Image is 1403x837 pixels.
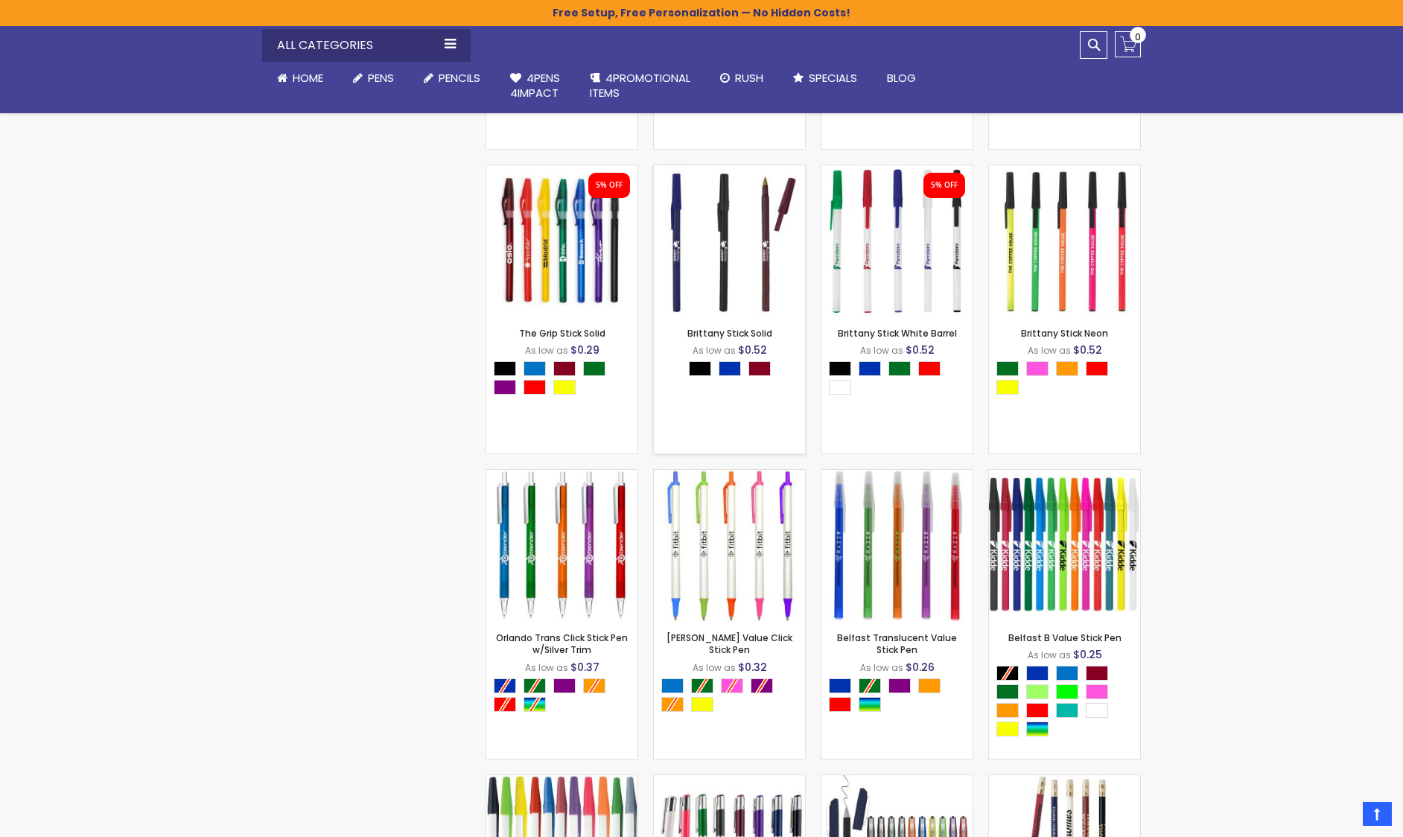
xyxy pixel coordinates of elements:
div: Blue Light [661,678,684,693]
a: Arrowhead Pen [989,774,1140,787]
div: White [1086,703,1108,718]
div: Red [1086,361,1108,376]
div: Lime Green [1056,684,1078,699]
span: $0.26 [906,660,935,675]
span: 4PROMOTIONAL ITEMS [590,70,690,101]
div: Black [494,361,516,376]
a: Home [262,62,338,95]
a: The Grip Stick Solid [519,327,605,340]
div: Pink [1086,684,1108,699]
div: Green Light [1026,684,1049,699]
span: Pens [368,70,394,86]
a: Orlando Trans Click Stick Pen w/Silver Trim [496,631,628,656]
span: $0.37 [570,660,599,675]
div: Yellow [553,380,576,395]
div: Burgundy [553,361,576,376]
div: Orange [996,703,1019,718]
a: The Grip Stick Solid [486,165,637,177]
span: As low as [525,344,568,357]
span: As low as [1028,344,1071,357]
span: $0.52 [906,343,935,357]
img: Brittany Stick Solid [654,165,805,316]
a: Brittany Stick Neon [989,165,1140,177]
a: 4PROMOTIONALITEMS [575,62,705,110]
span: As low as [693,344,736,357]
div: Green [996,684,1019,699]
a: Orlando Trans Click Stick Pen w/Silver Trim [486,469,637,482]
a: Brittany Stick White Barrel [838,327,957,340]
div: Blue Light [524,361,546,376]
div: Select A Color [494,361,637,398]
div: Teal [1056,703,1078,718]
iframe: Google Customer Reviews [1280,797,1403,837]
a: Rush [705,62,778,95]
a: Belfast Translucent Value Stick Pen [837,631,957,656]
a: Orlando Bright Value Click Stick Pen [654,469,805,482]
a: Belfast B Value Stick Pen [1008,631,1122,644]
a: Brittany Stick Solid [687,327,772,340]
div: Yellow [996,380,1019,395]
span: 0 [1135,30,1141,44]
div: 5% OFF [931,180,958,191]
div: Select A Color [829,361,973,398]
div: Select A Color [689,361,778,380]
span: As low as [525,661,568,674]
div: Purple [494,380,516,395]
a: Pens [338,62,409,95]
a: Specials [778,62,872,95]
span: $0.25 [1073,647,1102,662]
div: Select A Color [829,678,973,716]
div: Black [689,361,711,376]
div: Green [888,361,911,376]
img: Belfast Translucent Value Stick Pen [821,470,973,621]
div: Select A Color [996,666,1140,740]
div: Green [583,361,605,376]
a: Blog [872,62,931,95]
img: Orlando Trans Click Stick Pen w/Silver Trim [486,470,637,621]
span: Specials [809,70,857,86]
a: 0 [1115,31,1141,57]
img: The Grip Stick Solid [486,165,637,316]
span: Rush [735,70,763,86]
div: Red [829,697,851,712]
a: Belfast Translucent Value Stick Pen [821,469,973,482]
a: [PERSON_NAME] Value Click Stick Pen [666,631,792,656]
a: Belfast Value Stick Pen [486,774,637,787]
div: Select A Color [494,678,637,716]
div: Red [918,361,941,376]
div: Yellow [691,697,713,712]
span: Home [293,70,323,86]
a: Belfast B Value Stick Pen [989,469,1140,482]
span: As low as [693,661,736,674]
div: All Categories [262,29,471,62]
a: Brittany Stick White Barrel [821,165,973,177]
span: Pencils [439,70,480,86]
a: Avendale Velvet Touch Stylus Gel Pen [821,774,973,787]
span: $0.52 [1073,343,1102,357]
span: As low as [1028,649,1071,661]
div: Assorted [1026,722,1049,736]
a: Pencils [409,62,495,95]
div: Blue [719,361,741,376]
div: Orange [918,678,941,693]
div: Pink [1026,361,1049,376]
img: Brittany Stick White Barrel [821,165,973,316]
div: 5% OFF [596,180,623,191]
span: $0.32 [738,660,767,675]
a: 4Pens4impact [495,62,575,110]
div: Orange [1056,361,1078,376]
div: Purple [888,678,911,693]
div: Blue [1026,666,1049,681]
a: Brittany Stick Neon [1021,327,1108,340]
span: 4Pens 4impact [510,70,560,101]
span: As low as [860,344,903,357]
div: Black [829,361,851,376]
img: Orlando Bright Value Click Stick Pen [654,470,805,621]
div: White [829,380,851,395]
div: Blue Light [1056,666,1078,681]
div: Select A Color [996,361,1140,398]
span: $0.52 [738,343,767,357]
span: $0.29 [570,343,599,357]
div: Blue [829,678,851,693]
div: Purple [553,678,576,693]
